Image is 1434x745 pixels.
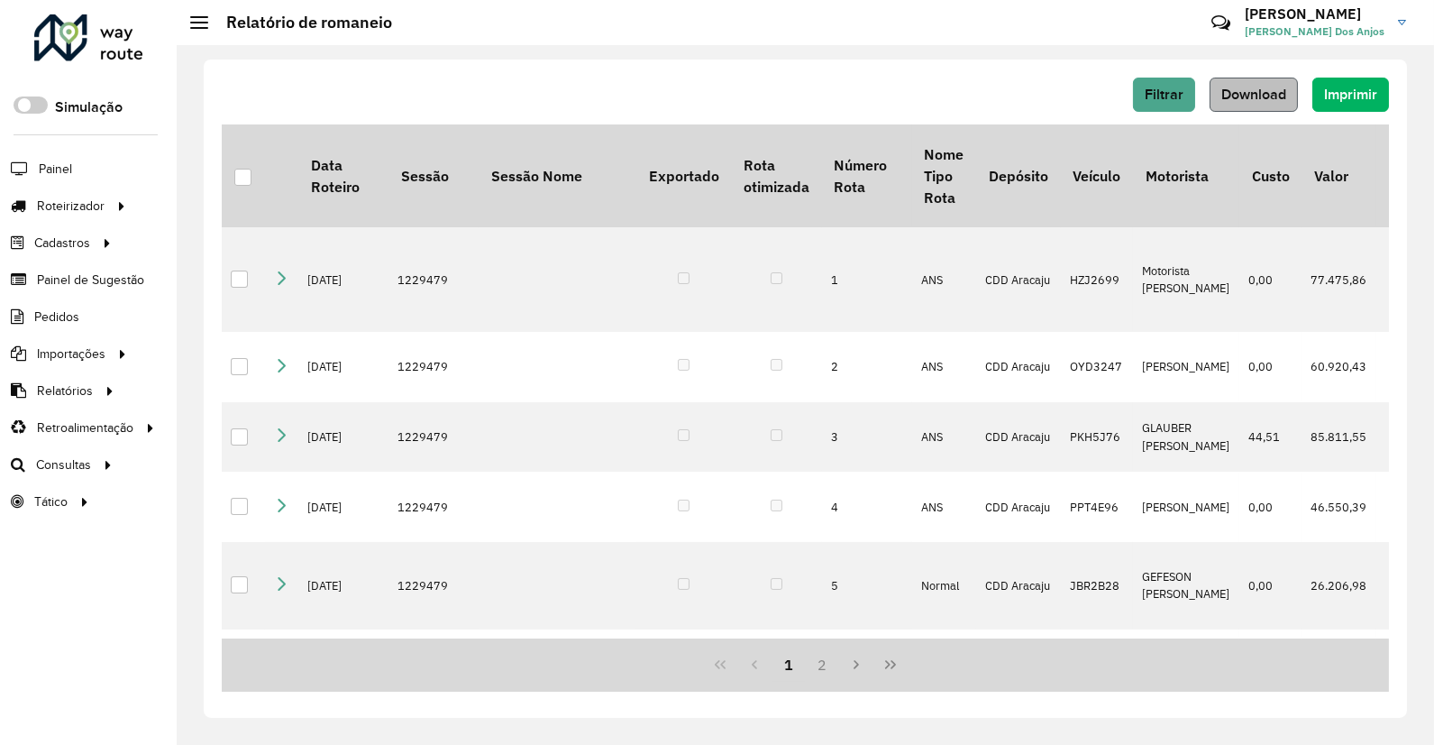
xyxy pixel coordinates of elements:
[1061,630,1133,700] td: QRK9H57
[873,648,908,682] button: Last Page
[298,332,388,402] td: [DATE]
[298,542,388,630] td: [DATE]
[1302,472,1376,542] td: 46.550,39
[1061,472,1133,542] td: PPT4E96
[1245,23,1384,40] span: [PERSON_NAME] Dos Anjos
[822,332,912,402] td: 2
[976,542,1060,630] td: CDD Aracaju
[636,124,731,227] th: Exportado
[388,332,479,402] td: 1229479
[37,345,105,363] span: Importações
[976,124,1060,227] th: Depósito
[912,472,976,542] td: ANS
[1133,472,1239,542] td: [PERSON_NAME]
[976,472,1060,542] td: CDD Aracaju
[34,492,68,511] span: Tático
[36,455,91,474] span: Consultas
[298,630,388,700] td: [DATE]
[388,542,479,630] td: 1229479
[34,308,79,327] span: Pedidos
[388,472,479,542] td: 1229479
[1239,124,1302,227] th: Custo
[1239,227,1302,332] td: 0,00
[1133,332,1239,402] td: [PERSON_NAME]
[298,124,388,227] th: Data Roteiro
[388,630,479,700] td: 1229479
[912,402,976,473] td: ANS
[1239,402,1302,473] td: 44,51
[822,402,912,473] td: 3
[1133,124,1239,227] th: Motorista
[208,13,392,32] h2: Relatório de romaneio
[1302,630,1376,700] td: 32.797,76
[912,332,976,402] td: ANS
[1239,542,1302,630] td: 0,00
[1302,124,1376,227] th: Valor
[298,472,388,542] td: [DATE]
[298,227,388,332] td: [DATE]
[1061,124,1133,227] th: Veículo
[976,630,1060,700] td: CDD Aracaju
[1133,630,1239,700] td: [PERSON_NAME]
[912,630,976,700] td: Normal
[1061,227,1133,332] td: HZJ2699
[37,418,133,437] span: Retroalimentação
[822,630,912,700] td: 6
[37,197,105,216] span: Roteirizador
[1201,4,1240,42] a: Contato Rápido
[1133,227,1239,332] td: Motorista [PERSON_NAME]
[1133,78,1195,112] button: Filtrar
[37,382,93,400] span: Relatórios
[839,648,873,682] button: Next Page
[1210,78,1298,112] button: Download
[1239,630,1302,700] td: 120,24
[976,227,1060,332] td: CDD Aracaju
[388,227,479,332] td: 1229479
[822,472,912,542] td: 4
[976,332,1060,402] td: CDD Aracaju
[1133,542,1239,630] td: GEFESON [PERSON_NAME]
[1133,402,1239,473] td: GLAUBER [PERSON_NAME]
[1302,542,1376,630] td: 26.206,98
[1245,5,1384,23] h3: [PERSON_NAME]
[1061,542,1133,630] td: JBR2B28
[479,124,636,227] th: Sessão Nome
[34,234,90,253] span: Cadastros
[1312,78,1389,112] button: Imprimir
[1061,332,1133,402] td: OYD3247
[731,124,821,227] th: Rota otimizada
[806,648,840,682] button: 2
[1302,402,1376,473] td: 85.811,55
[976,402,1060,473] td: CDD Aracaju
[1302,227,1376,332] td: 77.475,86
[1061,402,1133,473] td: PKH5J76
[822,124,912,227] th: Número Rota
[388,402,479,473] td: 1229479
[1302,332,1376,402] td: 60.920,43
[1239,472,1302,542] td: 0,00
[822,227,912,332] td: 1
[1239,332,1302,402] td: 0,00
[1145,87,1183,102] span: Filtrar
[912,227,976,332] td: ANS
[55,97,123,118] label: Simulação
[772,648,806,682] button: 1
[822,542,912,630] td: 5
[388,124,479,227] th: Sessão
[912,124,976,227] th: Nome Tipo Rota
[39,160,72,179] span: Painel
[1221,87,1286,102] span: Download
[37,271,144,290] span: Painel de Sugestão
[1324,87,1377,102] span: Imprimir
[298,402,388,473] td: [DATE]
[912,542,976,630] td: Normal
